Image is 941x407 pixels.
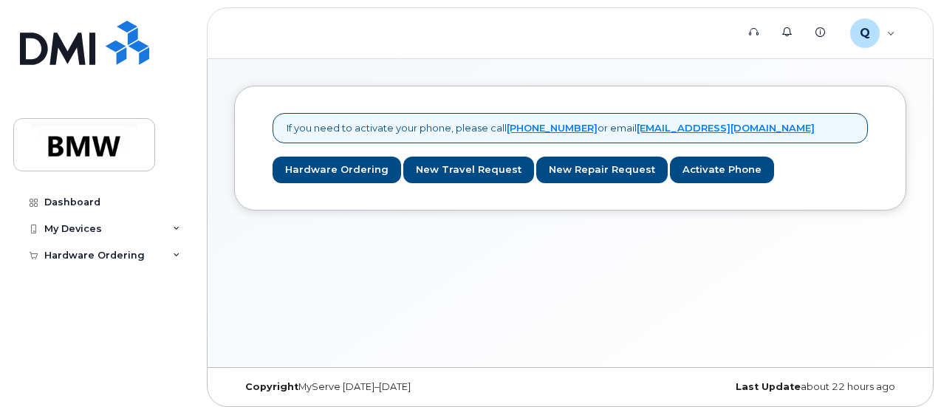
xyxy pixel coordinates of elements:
a: [PHONE_NUMBER] [507,122,598,134]
div: MyServe [DATE]–[DATE] [234,381,458,393]
a: Activate Phone [670,157,774,184]
a: New Repair Request [536,157,668,184]
p: If you need to activate your phone, please call or email [287,121,815,135]
a: New Travel Request [403,157,534,184]
strong: Last Update [736,381,801,392]
a: [EMAIL_ADDRESS][DOMAIN_NAME] [637,122,815,134]
div: about 22 hours ago [682,381,906,393]
strong: Copyright [245,381,298,392]
a: Hardware Ordering [273,157,401,184]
